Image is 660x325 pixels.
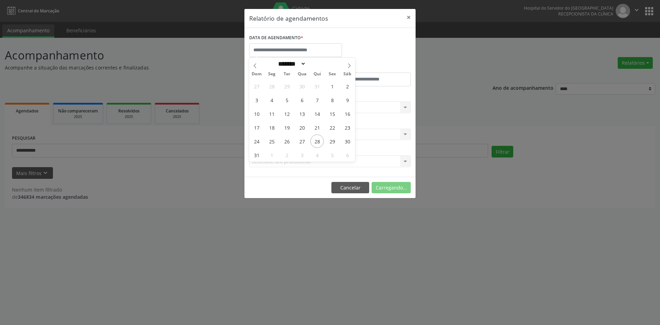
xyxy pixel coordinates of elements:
span: Agosto 8, 2025 [326,93,339,107]
span: Agosto 3, 2025 [250,93,263,107]
button: Cancelar [331,182,369,194]
span: Agosto 9, 2025 [341,93,354,107]
span: Qua [295,72,310,76]
span: Setembro 2, 2025 [280,148,294,162]
span: Julho 29, 2025 [280,79,294,93]
span: Setembro 3, 2025 [295,148,309,162]
label: DATA DE AGENDAMENTO [249,33,303,43]
h5: Relatório de agendamentos [249,14,328,23]
button: Carregando... [372,182,411,194]
span: Agosto 17, 2025 [250,121,263,134]
span: Agosto 15, 2025 [326,107,339,120]
label: ATÉ [332,62,411,73]
span: Agosto 5, 2025 [280,93,294,107]
select: Month [276,60,306,67]
span: Agosto 6, 2025 [295,93,309,107]
span: Agosto 21, 2025 [310,121,324,134]
span: Julho 31, 2025 [310,79,324,93]
span: Agosto 24, 2025 [250,134,263,148]
span: Agosto 14, 2025 [310,107,324,120]
span: Qui [310,72,325,76]
span: Dom [249,72,264,76]
button: Close [402,9,416,26]
span: Seg [264,72,279,76]
span: Agosto 11, 2025 [265,107,278,120]
span: Julho 30, 2025 [295,79,309,93]
span: Agosto 16, 2025 [341,107,354,120]
span: Agosto 2, 2025 [341,79,354,93]
span: Agosto 19, 2025 [280,121,294,134]
span: Julho 28, 2025 [265,79,278,93]
span: Agosto 22, 2025 [326,121,339,134]
span: Agosto 18, 2025 [265,121,278,134]
span: Setembro 4, 2025 [310,148,324,162]
span: Agosto 12, 2025 [280,107,294,120]
span: Sex [325,72,340,76]
span: Agosto 27, 2025 [295,134,309,148]
span: Agosto 10, 2025 [250,107,263,120]
span: Agosto 1, 2025 [326,79,339,93]
span: Setembro 1, 2025 [265,148,278,162]
span: Agosto 7, 2025 [310,93,324,107]
span: Agosto 31, 2025 [250,148,263,162]
span: Sáb [340,72,355,76]
span: Agosto 23, 2025 [341,121,354,134]
span: Setembro 6, 2025 [341,148,354,162]
span: Julho 27, 2025 [250,79,263,93]
span: Agosto 20, 2025 [295,121,309,134]
span: Agosto 30, 2025 [341,134,354,148]
input: Year [306,60,329,67]
span: Agosto 13, 2025 [295,107,309,120]
span: Ter [279,72,295,76]
span: Setembro 5, 2025 [326,148,339,162]
span: Agosto 28, 2025 [310,134,324,148]
span: Agosto 26, 2025 [280,134,294,148]
span: Agosto 29, 2025 [326,134,339,148]
span: Agosto 4, 2025 [265,93,278,107]
span: Agosto 25, 2025 [265,134,278,148]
